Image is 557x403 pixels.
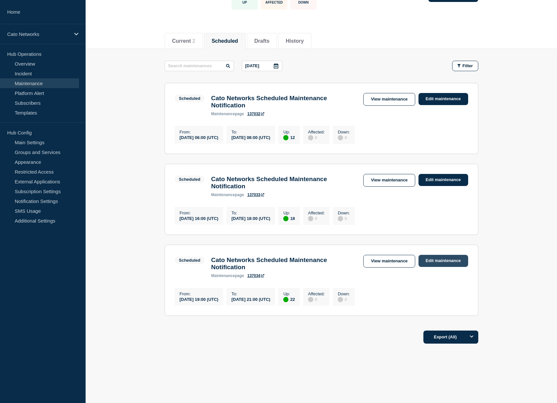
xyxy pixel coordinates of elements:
[211,176,357,190] h3: Cato Networks Scheduled Maintenance Notification
[283,291,295,296] p: Up :
[212,38,238,44] button: Scheduled
[231,215,270,221] div: [DATE] 18:00 (UTC)
[286,38,304,44] button: History
[179,96,201,101] div: Scheduled
[283,210,295,215] p: Up :
[283,216,288,221] div: up
[180,291,219,296] p: From :
[283,297,288,302] div: up
[247,112,264,116] a: 137032
[338,210,350,215] p: Down :
[452,61,478,71] button: Filter
[283,130,295,134] p: Up :
[192,38,195,44] span: 2
[283,296,295,302] div: 22
[338,291,350,296] p: Down :
[242,61,282,71] button: [DATE]
[180,210,219,215] p: From :
[363,93,415,106] a: View maintenance
[231,291,270,296] p: To :
[180,215,219,221] div: [DATE] 16:00 (UTC)
[465,331,478,344] button: Options
[211,112,244,116] p: page
[308,134,325,140] div: 0
[463,63,473,68] span: Filter
[338,216,343,221] div: disabled
[418,255,468,267] a: Edit maintenance
[231,130,270,134] p: To :
[338,297,343,302] div: disabled
[254,38,270,44] button: Drafts
[418,93,468,105] a: Edit maintenance
[308,296,325,302] div: 0
[338,130,350,134] p: Down :
[211,193,235,197] span: maintenance
[247,193,264,197] a: 137033
[308,297,313,302] div: disabled
[283,215,295,221] div: 18
[308,216,313,221] div: disabled
[211,256,357,271] h3: Cato Networks Scheduled Maintenance Notification
[242,1,247,4] p: Up
[211,95,357,109] h3: Cato Networks Scheduled Maintenance Notification
[418,174,468,186] a: Edit maintenance
[338,134,350,140] div: 0
[179,177,201,182] div: Scheduled
[179,258,201,263] div: Scheduled
[172,38,195,44] button: Current 2
[211,273,235,278] span: maintenance
[308,210,325,215] p: Affected :
[180,130,219,134] p: From :
[265,1,283,4] p: Affected
[247,273,264,278] a: 137034
[211,273,244,278] p: page
[308,291,325,296] p: Affected :
[338,296,350,302] div: 0
[363,174,415,187] a: View maintenance
[165,61,234,71] input: Search maintenances
[245,63,259,68] p: [DATE]
[363,255,415,268] a: View maintenance
[231,134,270,140] div: [DATE] 08:00 (UTC)
[211,193,244,197] p: page
[298,1,309,4] p: Down
[231,210,270,215] p: To :
[338,135,343,140] div: disabled
[308,130,325,134] p: Affected :
[231,296,270,302] div: [DATE] 21:00 (UTC)
[180,296,219,302] div: [DATE] 19:00 (UTC)
[308,135,313,140] div: disabled
[338,215,350,221] div: 0
[180,134,219,140] div: [DATE] 06:00 (UTC)
[283,135,288,140] div: up
[308,215,325,221] div: 0
[7,31,70,37] p: Cato Networks
[211,112,235,116] span: maintenance
[423,331,478,344] button: Export (All)
[283,134,295,140] div: 12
